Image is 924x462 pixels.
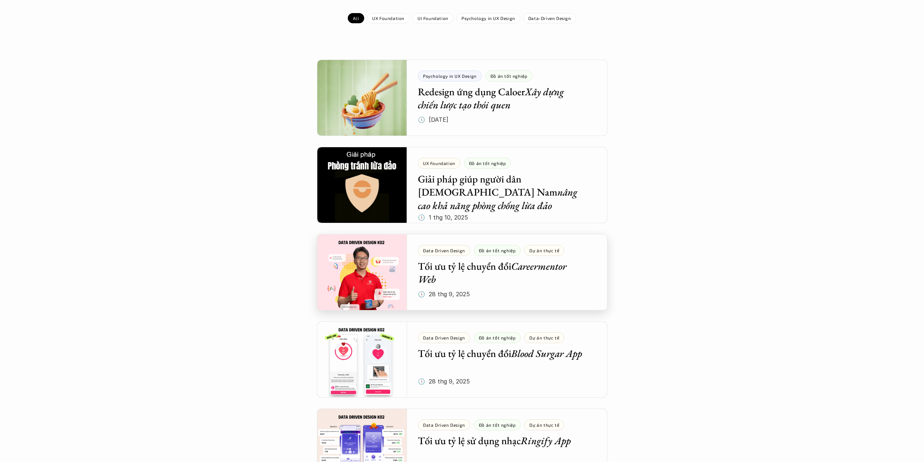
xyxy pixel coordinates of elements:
[367,13,410,23] a: UX Foundation
[412,13,453,23] a: UI Foundation
[456,13,520,23] a: Psychology in UX Design
[317,147,607,223] a: UX FoundationĐồ án tốt nghiệpGiải pháp giúp người dân [DEMOGRAPHIC_DATA] Namnâng cao khả năng phò...
[528,16,571,21] p: Data-Driven Design
[523,13,576,23] a: Data-Driven Design
[418,16,448,21] p: UI Foundation
[353,16,359,21] p: All
[317,60,607,136] a: Psychology in UX DesignĐồ án tốt nghiệpRedesign ứng dụng CaloerXây dựng chiến lược tạo thói quen🕔...
[317,234,607,310] a: Data Driven DesignĐồ án tốt nghiệpDự án thực tếTối ưu tỷ lệ chuyển đổiCareermentor Web🕔 28 thg 9,...
[317,321,607,398] a: Data Driven DesignĐồ án tốt nghiệpDự án thực tếTối ưu tỷ lệ chuyển đổiBlood Surgar App🕔 28 thg 9,...
[461,16,515,21] p: Psychology in UX Design
[372,16,404,21] p: UX Foundation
